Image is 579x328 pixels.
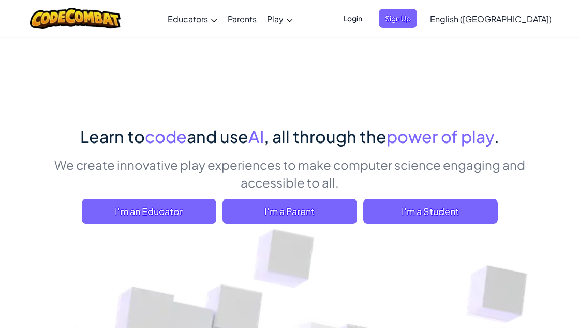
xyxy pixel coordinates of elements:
[337,9,368,28] button: Login
[379,9,417,28] button: Sign Up
[222,5,262,33] a: Parents
[80,126,145,147] span: Learn to
[187,126,248,147] span: and use
[425,5,557,33] a: English ([GEOGRAPHIC_DATA])
[267,13,284,24] span: Play
[47,156,533,191] p: We create innovative play experiences to make computer science engaging and accessible to all.
[30,8,121,29] img: CodeCombat logo
[82,199,216,224] a: I'm an Educator
[248,126,264,147] span: AI
[168,13,208,24] span: Educators
[363,199,498,224] button: I'm a Student
[264,126,387,147] span: , all through the
[145,126,187,147] span: code
[222,199,357,224] a: I'm a Parent
[162,5,222,33] a: Educators
[494,126,499,147] span: .
[387,126,494,147] span: power of play
[262,5,298,33] a: Play
[430,13,552,24] span: English ([GEOGRAPHIC_DATA])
